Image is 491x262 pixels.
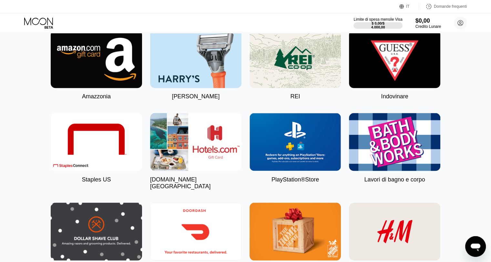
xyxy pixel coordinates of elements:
[353,17,402,29] div: Limite di spesa mensile Visa$ 0,00/$ 4.000,00
[371,21,385,29] font: $ 4.000,00
[271,176,319,182] font: PlayStation®Store
[434,4,467,9] font: Domande frequenti
[465,236,486,257] iframe: Schaltfläche zum Öffnen des Messaging-Fensters
[415,17,430,24] font: $0,00
[406,4,410,9] font: IT
[172,93,220,100] font: [PERSON_NAME]
[150,176,210,189] font: [DOMAIN_NAME] [GEOGRAPHIC_DATA]
[382,21,383,25] font: /
[415,17,441,29] div: $0,00Credito Lunare
[82,93,111,100] font: Amazzonia
[419,3,467,10] div: Domande frequenti
[353,17,402,22] font: Limite di spesa mensile Visa
[290,93,300,100] font: REI
[399,3,419,10] div: IT
[415,24,441,29] font: Credito Lunare
[381,93,408,100] font: Indovinare
[82,176,111,182] font: Staples US
[372,21,382,25] font: $ 0,00
[364,176,425,182] font: Lavori di bagno e corpo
